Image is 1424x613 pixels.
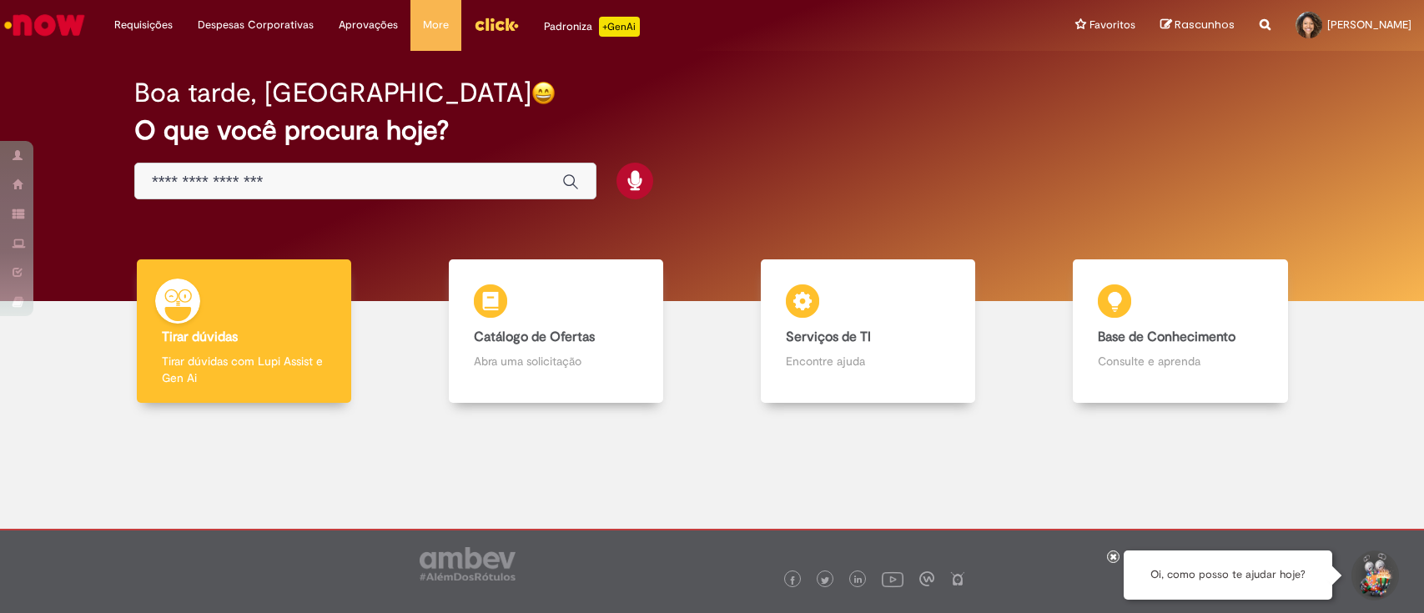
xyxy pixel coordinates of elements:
img: ServiceNow [2,8,88,42]
p: +GenAi [599,17,640,37]
button: Iniciar Conversa de Suporte [1349,550,1399,600]
img: click_logo_yellow_360x200.png [474,12,519,37]
img: logo_footer_naosei.png [950,571,965,586]
p: Tirar dúvidas com Lupi Assist e Gen Ai [162,353,326,386]
img: happy-face.png [531,81,556,105]
h2: Boa tarde, [GEOGRAPHIC_DATA] [134,78,531,108]
a: Catálogo de Ofertas Abra uma solicitação [400,259,712,404]
img: logo_footer_ambev_rotulo_gray.png [420,547,516,580]
b: Catálogo de Ofertas [474,329,595,345]
span: Aprovações [339,17,398,33]
p: Consulte e aprenda [1098,353,1262,369]
img: logo_footer_facebook.png [788,576,797,585]
a: Tirar dúvidas Tirar dúvidas com Lupi Assist e Gen Ai [88,259,400,404]
span: Rascunhos [1175,17,1235,33]
p: Encontre ajuda [786,353,950,369]
img: logo_footer_youtube.png [882,568,903,590]
span: Despesas Corporativas [198,17,314,33]
span: Requisições [114,17,173,33]
a: Base de Conhecimento Consulte e aprenda [1024,259,1336,404]
img: logo_footer_twitter.png [821,576,829,585]
b: Serviços de TI [786,329,871,345]
p: Abra uma solicitação [474,353,638,369]
div: Oi, como posso te ajudar hoje? [1124,550,1332,600]
span: More [423,17,449,33]
span: Favoritos [1089,17,1135,33]
img: logo_footer_workplace.png [919,571,934,586]
span: [PERSON_NAME] [1327,18,1411,32]
a: Serviços de TI Encontre ajuda [712,259,1024,404]
div: Padroniza [544,17,640,37]
a: Rascunhos [1160,18,1235,33]
img: logo_footer_linkedin.png [854,575,863,585]
h2: O que você procura hoje? [134,116,1290,145]
b: Base de Conhecimento [1098,329,1235,345]
b: Tirar dúvidas [162,329,238,345]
